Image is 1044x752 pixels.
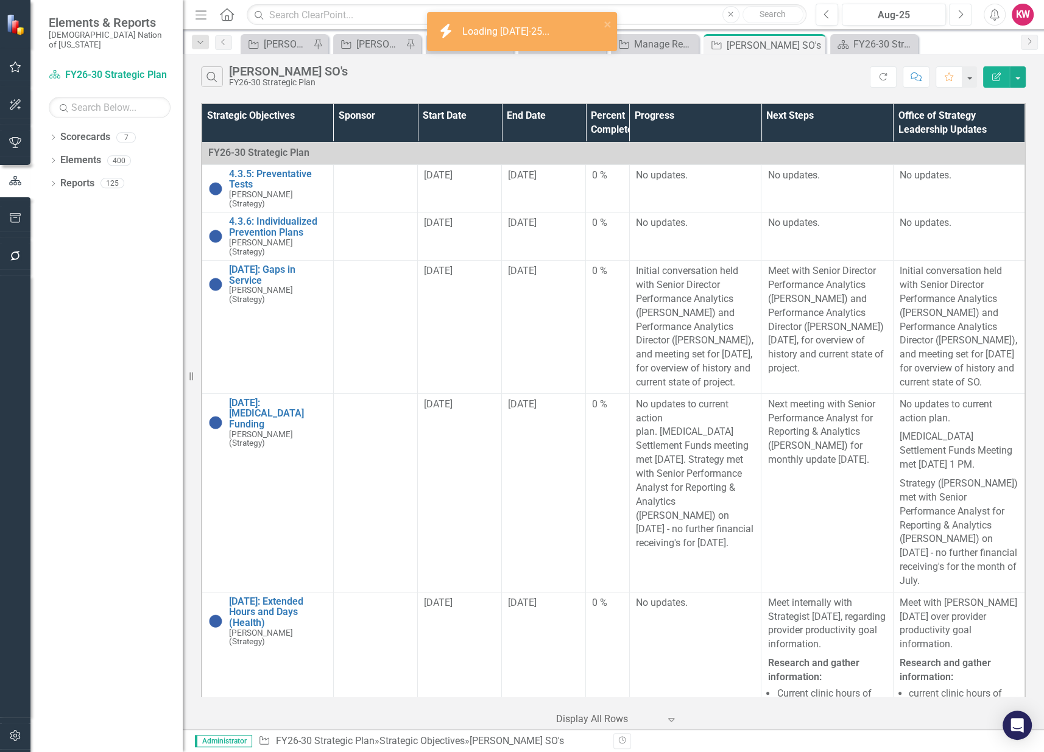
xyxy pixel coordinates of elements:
[592,596,623,610] div: 0 %
[333,261,417,394] td: Double-Click to Edit
[424,265,453,276] span: [DATE]
[208,415,223,430] img: Not Started
[424,597,453,608] span: [DATE]
[900,657,991,683] strong: Research and gather information:
[418,261,502,394] td: Double-Click to Edit
[208,229,223,244] img: Not Started
[202,261,333,394] td: Double-Click to Edit Right Click for Context Menu
[202,393,333,592] td: Double-Click to Edit Right Click for Context Menu
[101,178,124,189] div: 125
[508,398,537,410] span: [DATE]
[502,213,586,261] td: Double-Click to Edit
[586,261,630,394] td: Double-Click to Edit
[636,264,755,390] p: Initial conversation held with Senior Director Performance Analytics ([PERSON_NAME]) and Performa...
[60,153,101,167] a: Elements
[727,38,822,53] div: [PERSON_NAME] SO's
[1003,711,1032,740] div: Open Intercom Messenger
[761,164,893,213] td: Double-Click to Edit
[893,393,1025,592] td: Double-Click to Edit
[767,169,886,185] p: No updates.
[636,398,755,567] p: No updates to current action plan. [MEDICAL_DATA] Settlement Funds meeting met [DATE]. Strategy m...
[424,169,453,181] span: [DATE]
[900,474,1018,588] p: Strategy ([PERSON_NAME]) met with Senior Performance Analyst for Reporting & Analytics ([PERSON_N...
[229,430,327,448] small: [PERSON_NAME] (Strategy)
[853,37,915,52] div: FY26-30 Strategic Plan
[502,393,586,592] td: Double-Click to Edit
[502,164,586,213] td: Double-Click to Edit
[208,614,223,628] img: Not Started
[208,181,223,196] img: Not Started
[508,217,537,228] span: [DATE]
[229,78,348,87] div: FY26-30 Strategic Plan
[586,213,630,261] td: Double-Click to Edit
[777,687,886,715] li: Current clinic hours of each location
[116,132,136,142] div: 7
[202,213,333,261] td: Double-Click to Edit Right Click for Context Menu
[229,65,348,78] div: [PERSON_NAME] SO's
[229,238,327,256] small: [PERSON_NAME] (Strategy)
[508,265,537,276] span: [DATE]
[49,97,171,118] input: Search Below...
[592,398,623,412] div: 0 %
[258,734,604,748] div: » »
[333,393,417,592] td: Double-Click to Edit
[229,628,327,647] small: [PERSON_NAME] (Strategy)
[592,264,623,278] div: 0 %
[767,657,859,683] strong: Research and gather information:
[629,393,761,592] td: Double-Click to Edit
[424,217,453,228] span: [DATE]
[49,15,171,30] span: Elements & Reports
[629,213,761,261] td: Double-Click to Edit
[333,164,417,213] td: Double-Click to Edit
[1012,4,1034,26] button: KW
[604,17,612,31] button: close
[195,735,252,747] span: Administrator
[760,9,786,19] span: Search
[6,13,27,35] img: ClearPoint Strategy
[761,261,893,394] td: Double-Click to Edit
[379,735,464,747] a: Strategic Objectives
[909,687,1018,715] li: current clinic hours of each location
[586,164,630,213] td: Double-Click to Edit
[60,130,110,144] a: Scorecards
[502,261,586,394] td: Double-Click to Edit
[592,169,623,183] div: 0 %
[636,596,755,610] p: No updates.
[508,169,537,181] span: [DATE]
[586,393,630,592] td: Double-Click to Edit
[60,177,94,191] a: Reports
[229,286,327,304] small: [PERSON_NAME] (Strategy)
[418,393,502,592] td: Double-Click to Edit
[49,68,171,82] a: FY26-30 Strategic Plan
[629,261,761,394] td: Double-Click to Edit
[833,37,915,52] a: FY26-30 Strategic Plan
[767,398,886,467] p: Next meeting with Senior Performance Analyst for Reporting & Analytics ([PERSON_NAME]) for monthl...
[842,4,946,26] button: Aug-25
[900,264,1018,390] p: Initial conversation held with Senior Director Performance Analytics ([PERSON_NAME]) and Performa...
[336,37,403,52] a: [PERSON_NAME]'s Team SO's
[418,213,502,261] td: Double-Click to Edit
[893,213,1025,261] td: Double-Click to Edit
[49,30,171,50] small: [DEMOGRAPHIC_DATA] Nation of [US_STATE]
[229,216,327,237] a: 4.3.6: Individualized Prevention Plans
[275,735,374,747] a: FY26-30 Strategic Plan
[247,4,806,26] input: Search ClearPoint...
[229,169,327,190] a: 4.3.5: Preventative Tests
[629,164,761,213] td: Double-Click to Edit
[767,596,886,654] p: Meet internally with Strategist [DATE], regarding provider productivity goal information.
[462,25,552,39] div: Loading [DATE]-25...
[356,37,403,52] div: [PERSON_NAME]'s Team SO's
[333,213,417,261] td: Double-Click to Edit
[229,398,327,430] a: [DATE]: [MEDICAL_DATA] Funding
[202,164,333,213] td: Double-Click to Edit Right Click for Context Menu
[208,277,223,292] img: Not Started
[418,164,502,213] td: Double-Click to Edit
[424,398,453,410] span: [DATE]
[634,37,696,52] div: Manage Reports
[107,155,131,166] div: 400
[636,216,755,230] p: No updates.
[264,37,310,52] div: [PERSON_NAME] SO's (three-month view)
[229,596,327,628] a: [DATE]: Extended Hours and Days (Health)
[592,216,623,230] div: 0 %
